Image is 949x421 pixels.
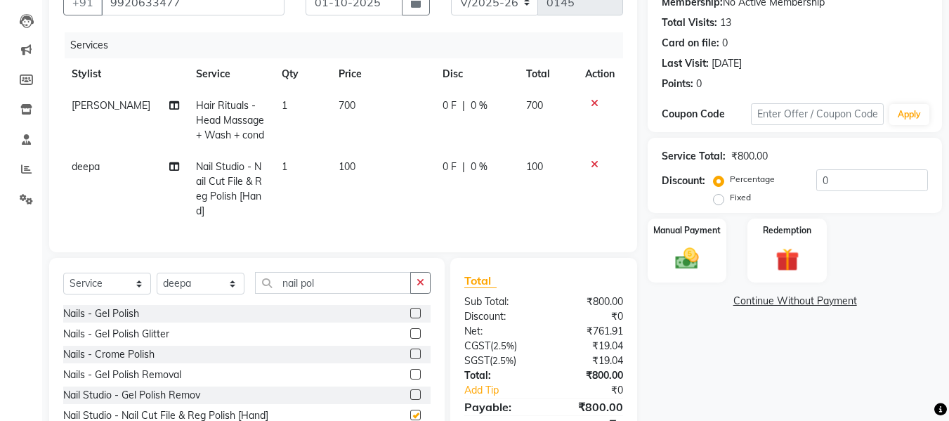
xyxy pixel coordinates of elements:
[63,306,139,321] div: Nails - Gel Polish
[662,77,693,91] div: Points:
[454,383,558,398] a: Add Tip
[282,160,287,173] span: 1
[662,149,726,164] div: Service Total:
[526,160,543,173] span: 100
[662,15,717,30] div: Total Visits:
[63,388,200,403] div: Nail Studio - Gel Polish Remov
[63,368,181,382] div: Nails - Gel Polish Removal
[454,354,544,368] div: ( )
[464,273,497,288] span: Total
[255,272,411,294] input: Search or Scan
[662,56,709,71] div: Last Visit:
[454,399,544,415] div: Payable:
[72,160,100,173] span: deepa
[330,58,434,90] th: Price
[696,77,702,91] div: 0
[559,383,634,398] div: ₹0
[662,36,719,51] div: Card on file:
[544,399,634,415] div: ₹800.00
[731,149,768,164] div: ₹800.00
[662,107,750,122] div: Coupon Code
[282,99,287,112] span: 1
[493,340,514,351] span: 2.5%
[63,327,169,342] div: Nails - Gel Polish Glitter
[544,294,634,309] div: ₹800.00
[65,32,634,58] div: Services
[544,354,634,368] div: ₹19.04
[464,339,490,352] span: CGST
[650,294,939,309] a: Continue Without Payment
[544,324,634,339] div: ₹761.91
[730,191,751,204] label: Fixed
[454,324,544,339] div: Net:
[712,56,742,71] div: [DATE]
[526,99,543,112] span: 700
[434,58,518,90] th: Disc
[662,174,705,188] div: Discount:
[464,354,490,367] span: SGST
[196,99,264,141] span: Hair Rituals - Head Massage + Wash + cond
[63,58,188,90] th: Stylist
[720,15,731,30] div: 13
[454,339,544,354] div: ( )
[544,368,634,383] div: ₹800.00
[471,160,487,174] span: 0 %
[443,98,457,113] span: 0 F
[544,309,634,324] div: ₹0
[730,173,775,186] label: Percentage
[518,58,577,90] th: Total
[443,160,457,174] span: 0 F
[63,347,155,362] div: Nails - Crome Polish
[763,224,811,237] label: Redemption
[653,224,721,237] label: Manual Payment
[492,355,513,366] span: 2.5%
[196,160,262,217] span: Nail Studio - Nail Cut File & Reg Polish [Hand]
[768,245,806,274] img: _gift.svg
[544,339,634,354] div: ₹19.04
[454,294,544,309] div: Sub Total:
[668,245,706,272] img: _cash.svg
[188,58,273,90] th: Service
[471,98,487,113] span: 0 %
[751,103,884,125] input: Enter Offer / Coupon Code
[454,309,544,324] div: Discount:
[462,160,465,174] span: |
[273,58,330,90] th: Qty
[339,99,355,112] span: 700
[339,160,355,173] span: 100
[577,58,623,90] th: Action
[889,104,929,125] button: Apply
[462,98,465,113] span: |
[722,36,728,51] div: 0
[454,368,544,383] div: Total:
[72,99,150,112] span: [PERSON_NAME]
